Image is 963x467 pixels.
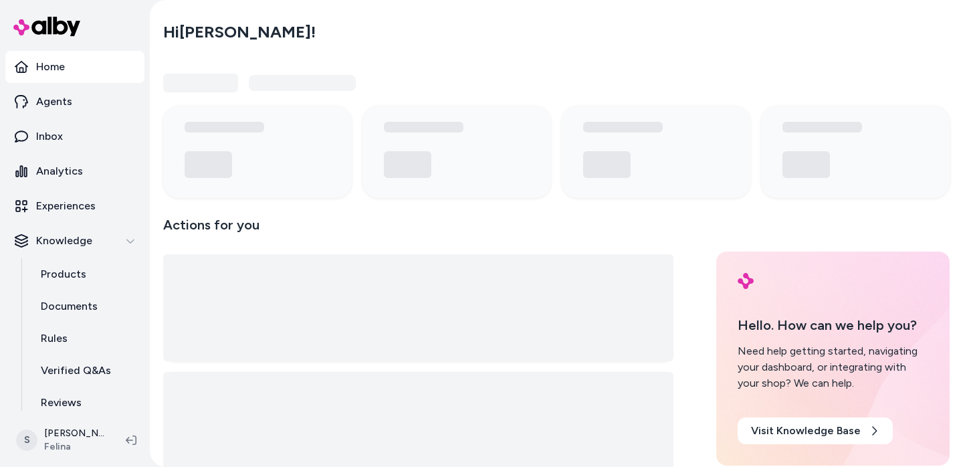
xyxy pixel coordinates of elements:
[5,86,144,118] a: Agents
[27,258,144,290] a: Products
[41,266,86,282] p: Products
[16,430,37,451] span: S
[738,315,928,335] p: Hello. How can we help you?
[27,322,144,355] a: Rules
[36,198,96,214] p: Experiences
[8,419,115,462] button: S[PERSON_NAME]Felina
[5,51,144,83] a: Home
[36,163,83,179] p: Analytics
[5,225,144,257] button: Knowledge
[738,343,928,391] div: Need help getting started, navigating your dashboard, or integrating with your shop? We can help.
[163,22,316,42] h2: Hi [PERSON_NAME] !
[41,395,82,411] p: Reviews
[44,427,104,440] p: [PERSON_NAME]
[13,17,80,36] img: alby Logo
[36,94,72,110] p: Agents
[5,155,144,187] a: Analytics
[163,214,673,246] p: Actions for you
[5,120,144,153] a: Inbox
[41,298,98,314] p: Documents
[738,273,754,289] img: alby Logo
[27,290,144,322] a: Documents
[41,331,68,347] p: Rules
[41,363,111,379] p: Verified Q&As
[27,355,144,387] a: Verified Q&As
[36,128,63,145] p: Inbox
[738,417,893,444] a: Visit Knowledge Base
[5,190,144,222] a: Experiences
[36,233,92,249] p: Knowledge
[44,440,104,454] span: Felina
[36,59,65,75] p: Home
[27,387,144,419] a: Reviews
